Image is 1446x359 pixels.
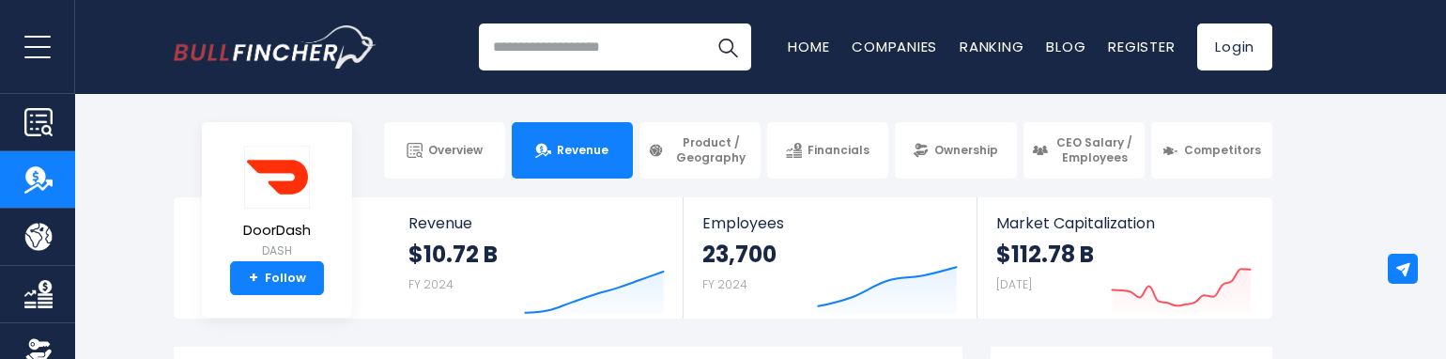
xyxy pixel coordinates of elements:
a: Competitors [1151,122,1272,179]
small: [DATE] [996,276,1032,292]
span: DoorDash [243,223,311,239]
small: FY 2024 [408,276,454,292]
span: Revenue [557,143,608,158]
a: Home [788,37,829,56]
a: CEO Salary / Employees [1023,122,1145,179]
a: DoorDash DASH [242,145,312,262]
img: Bullfincher logo [174,25,377,69]
a: Register [1108,37,1175,56]
small: DASH [243,242,311,259]
a: Product / Geography [639,122,761,179]
a: Employees 23,700 FY 2024 [684,197,976,319]
strong: 23,700 [702,240,777,269]
span: Financials [808,143,869,158]
a: Companies [852,37,937,56]
span: Competitors [1184,143,1261,158]
a: Go to homepage [174,25,376,69]
span: Market Capitalization [996,214,1252,232]
a: Financials [767,122,888,179]
span: Product / Geography [669,135,752,164]
span: Employees [702,214,957,232]
button: Search [704,23,751,70]
a: +Follow [230,261,324,295]
a: Overview [384,122,505,179]
a: Revenue $10.72 B FY 2024 [390,197,684,319]
span: Ownership [934,143,998,158]
strong: $10.72 B [408,240,498,269]
strong: $112.78 B [996,240,1094,269]
a: Ownership [895,122,1016,179]
a: Market Capitalization $112.78 B [DATE] [977,197,1270,319]
strong: + [249,270,258,287]
a: Blog [1046,37,1085,56]
span: Revenue [408,214,665,232]
span: CEO Salary / Employees [1054,135,1136,164]
a: Login [1197,23,1272,70]
small: FY 2024 [702,276,747,292]
a: Ranking [960,37,1023,56]
a: Revenue [512,122,633,179]
span: Overview [428,143,483,158]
